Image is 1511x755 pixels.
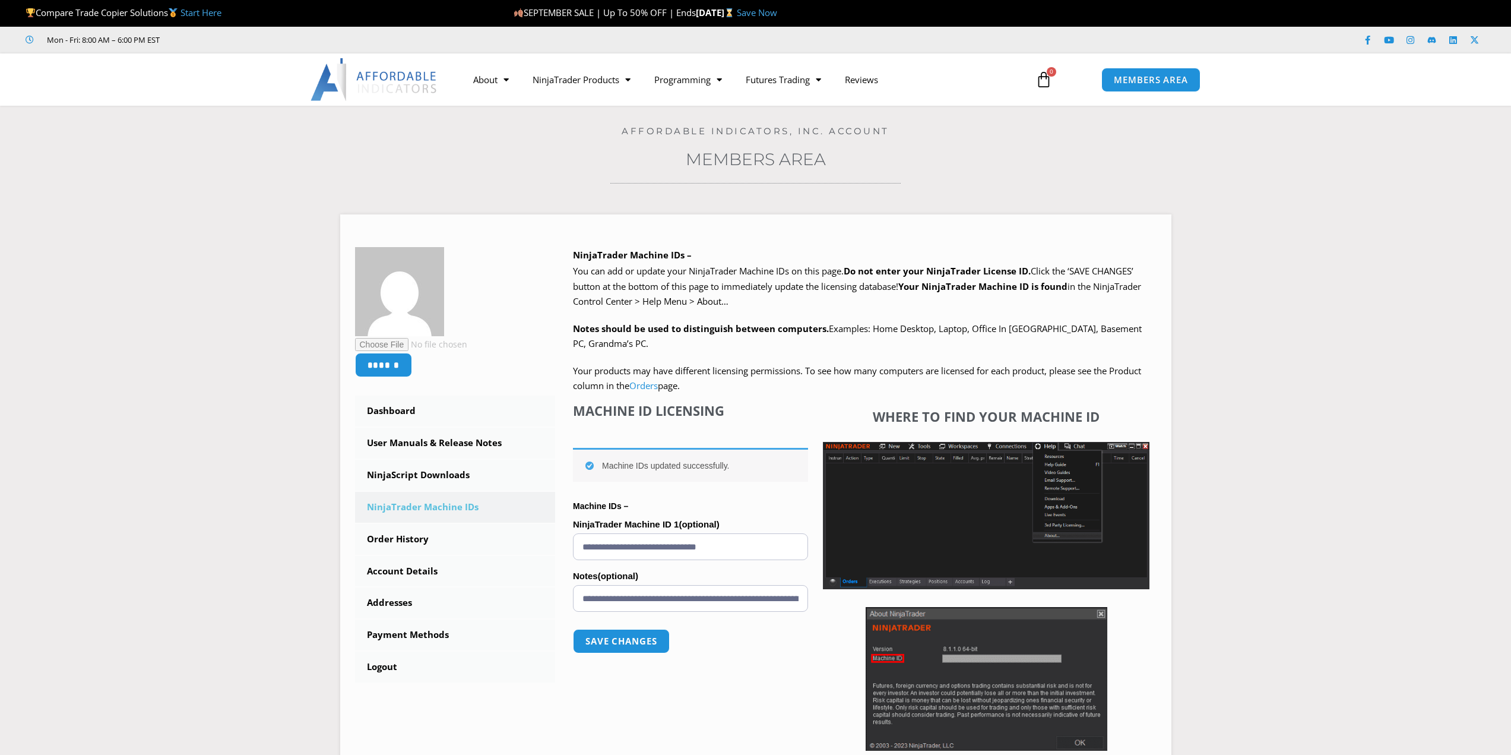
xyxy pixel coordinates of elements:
[833,66,890,93] a: Reviews
[725,8,734,17] img: ⌛
[573,567,808,585] label: Notes
[355,428,556,459] a: User Manuals & Release Notes
[169,8,178,17] img: 🥇
[1018,62,1070,97] a: 0
[176,34,354,46] iframe: Customer reviews powered by Trustpilot
[686,149,826,169] a: Members Area
[1047,67,1056,77] span: 0
[573,265,1141,307] span: Click the ‘SAVE CHANGES’ button at the bottom of this page to immediately update the licensing da...
[514,7,696,18] span: SEPTEMBER SALE | Up To 50% OFF | Ends
[573,448,808,482] div: Machine IDs updated successfully.
[355,620,556,650] a: Payment Methods
[355,396,556,427] a: Dashboard
[823,409,1149,424] h4: Where to find your Machine ID
[355,524,556,555] a: Order History
[573,501,628,511] strong: Machine IDs –
[573,629,670,653] button: Save changes
[734,66,833,93] a: Futures Trading
[311,58,438,101] img: LogoAI | Affordable Indicators – NinjaTrader
[622,125,889,137] a: Affordable Indicators, Inc. Account
[573,323,1142,350] span: Examples: Home Desktop, Laptop, Office In [GEOGRAPHIC_DATA], Basement PC, Grandma’s PC.
[898,280,1067,292] strong: Your NinjaTrader Machine ID is found
[1114,75,1188,84] span: MEMBERS AREA
[44,33,160,47] span: Mon - Fri: 8:00 AM – 6:00 PM EST
[26,8,35,17] img: 🏆
[844,265,1031,277] b: Do not enter your NinjaTrader License ID.
[866,607,1107,751] img: Screenshot 2025-01-17 114931 | Affordable Indicators – NinjaTrader
[355,492,556,523] a: NinjaTrader Machine IDs
[355,460,556,491] a: NinjaScript Downloads
[461,66,1022,93] nav: Menu
[629,380,658,391] a: Orders
[679,519,719,529] span: (optional)
[573,365,1141,392] span: Your products may have different licensing permissions. To see how many computers are licensed fo...
[573,323,829,334] strong: Notes should be used to distinguish between computers.
[573,403,808,418] h4: Machine ID Licensing
[355,247,444,336] img: 88d119a22d3c5ee6639ae0003ceecb032754cf2c5a367d56cf6f19e4911eeea4
[642,66,734,93] a: Programming
[573,265,844,277] span: You can add or update your NinjaTrader Machine IDs on this page.
[696,7,737,18] strong: [DATE]
[26,7,221,18] span: Compare Trade Copier Solutions
[521,66,642,93] a: NinjaTrader Products
[355,587,556,618] a: Addresses
[355,556,556,587] a: Account Details
[1101,68,1200,92] a: MEMBERS AREA
[823,442,1149,589] img: Screenshot 2025-01-17 1155544 | Affordable Indicators – NinjaTrader
[514,8,523,17] img: 🍂
[573,516,808,533] label: NinjaTrader Machine ID 1
[461,66,521,93] a: About
[180,7,221,18] a: Start Here
[737,7,777,18] a: Save Now
[598,571,638,581] span: (optional)
[573,249,692,261] b: NinjaTrader Machine IDs –
[355,396,556,683] nav: Account pages
[355,652,556,683] a: Logout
